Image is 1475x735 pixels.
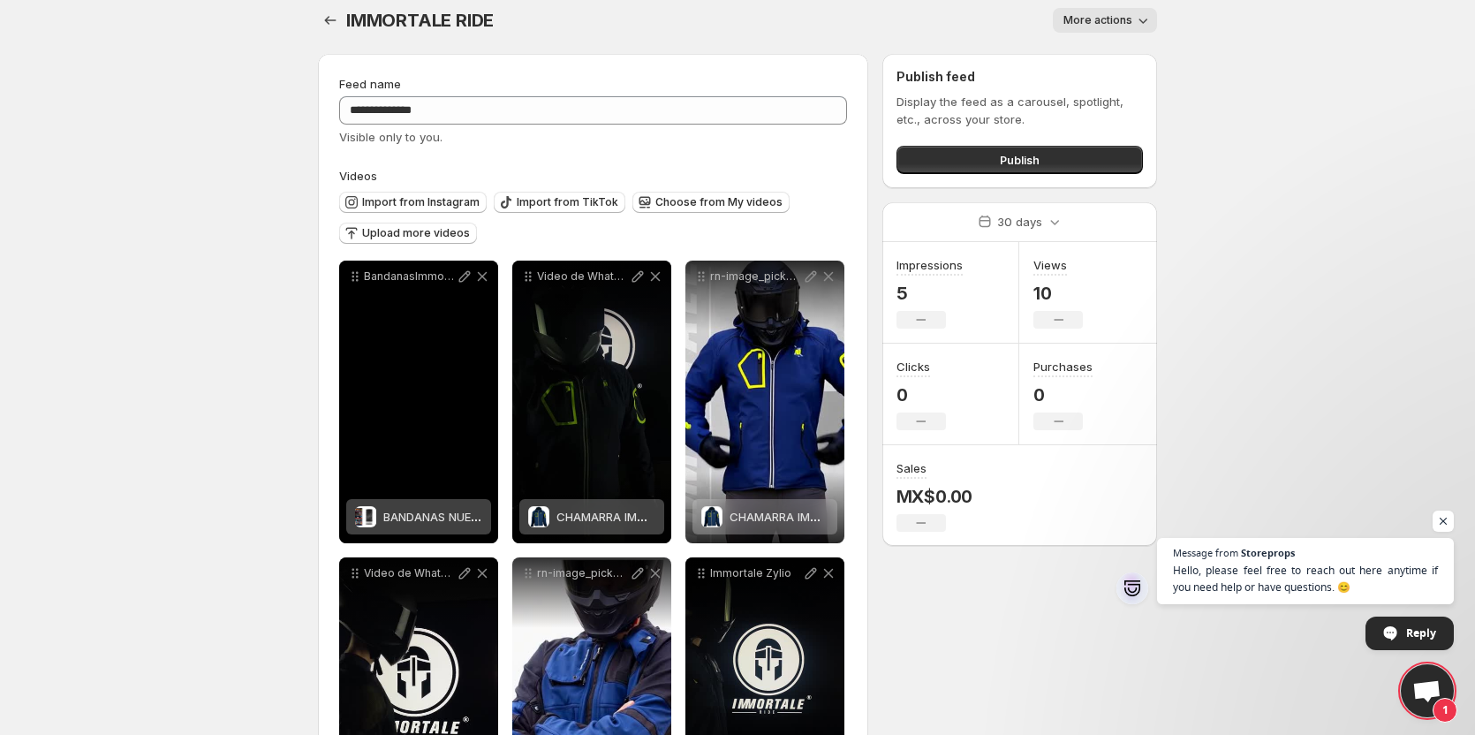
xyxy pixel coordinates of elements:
p: 5 [896,283,963,304]
h3: Views [1033,256,1067,274]
h3: Impressions [896,256,963,274]
span: CHAMARRA IMMORTALE LUMION HOMBRE AZUL | SKU: IMLUMIAZ-# [556,510,927,524]
button: More actions [1053,8,1157,33]
p: 30 days [997,213,1042,231]
span: BANDANAS NUEVA COLECCION IMMORTALE [383,510,625,524]
span: IMMORTALE RIDE [346,10,494,31]
button: Import from TikTok [494,192,625,213]
button: Upload more videos [339,223,477,244]
p: rn-image_picker_lib_temp_4d9bc5e7-3841-4e79-b3a1-c887b8c1a654 [537,566,629,580]
p: MX$0.00 [896,486,973,507]
span: Message from [1173,548,1238,557]
h2: Publish feed [896,68,1143,86]
div: Open chat [1401,664,1454,717]
img: BANDANAS NUEVA COLECCION IMMORTALE [355,508,376,527]
p: Immortale Zylio [710,566,802,580]
span: More actions [1063,13,1132,27]
p: Video de WhatsApp [DATE] a las 122304_7dd24a44 [537,269,629,284]
span: Publish [1000,151,1040,169]
img: CHAMARRA IMMORTALE LUMION HOMBRE AZUL | SKU: IMLUMIAZ-# [528,506,549,527]
h3: Sales [896,459,927,477]
span: Import from TikTok [517,195,618,209]
button: Settings [318,8,343,33]
p: 0 [1033,384,1093,405]
h3: Clicks [896,358,930,375]
span: Storeprops [1241,548,1295,557]
div: rn-image_picker_lib_temp_5cd83568-556e-47cc-a378-c751780cd6fbCHAMARRA IMMORTALE LUMION HOMBRE AZU... [685,261,844,543]
img: CHAMARRA IMMORTALE LUMION HOMBRE AZUL | SKU: IMLUMIAZ-# [701,506,722,527]
button: Import from Instagram [339,192,487,213]
span: Videos [339,169,377,183]
span: Reply [1406,618,1436,648]
span: Hello, please feel free to reach out here anytime if you need help or have questions. 😊 [1173,562,1438,595]
span: Visible only to you. [339,130,442,144]
span: 1 [1433,698,1457,723]
span: Choose from My videos [655,195,783,209]
h3: Purchases [1033,358,1093,375]
p: Display the feed as a carousel, spotlight, etc., across your store. [896,93,1143,128]
span: Import from Instagram [362,195,480,209]
div: Video de WhatsApp [DATE] a las 122304_7dd24a44CHAMARRA IMMORTALE LUMION HOMBRE AZUL | SKU: IMLUMI... [512,261,671,543]
span: Upload more videos [362,226,470,240]
p: rn-image_picker_lib_temp_5cd83568-556e-47cc-a378-c751780cd6fb [710,269,802,284]
p: 0 [896,384,946,405]
span: CHAMARRA IMMORTALE LUMION HOMBRE AZUL | SKU: IMLUMIAZ-# [730,510,1100,524]
div: BandanasImmortaleBANDANAS NUEVA COLECCION IMMORTALEBANDANAS NUEVA COLECCION IMMORTALE [339,261,498,543]
p: 10 [1033,283,1083,304]
button: Choose from My videos [632,192,790,213]
span: Feed name [339,77,401,91]
button: Publish [896,146,1143,174]
p: Video de WhatsApp [DATE] a las 164424_6abbea77 [364,566,456,580]
p: BandanasImmortale [364,269,456,284]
